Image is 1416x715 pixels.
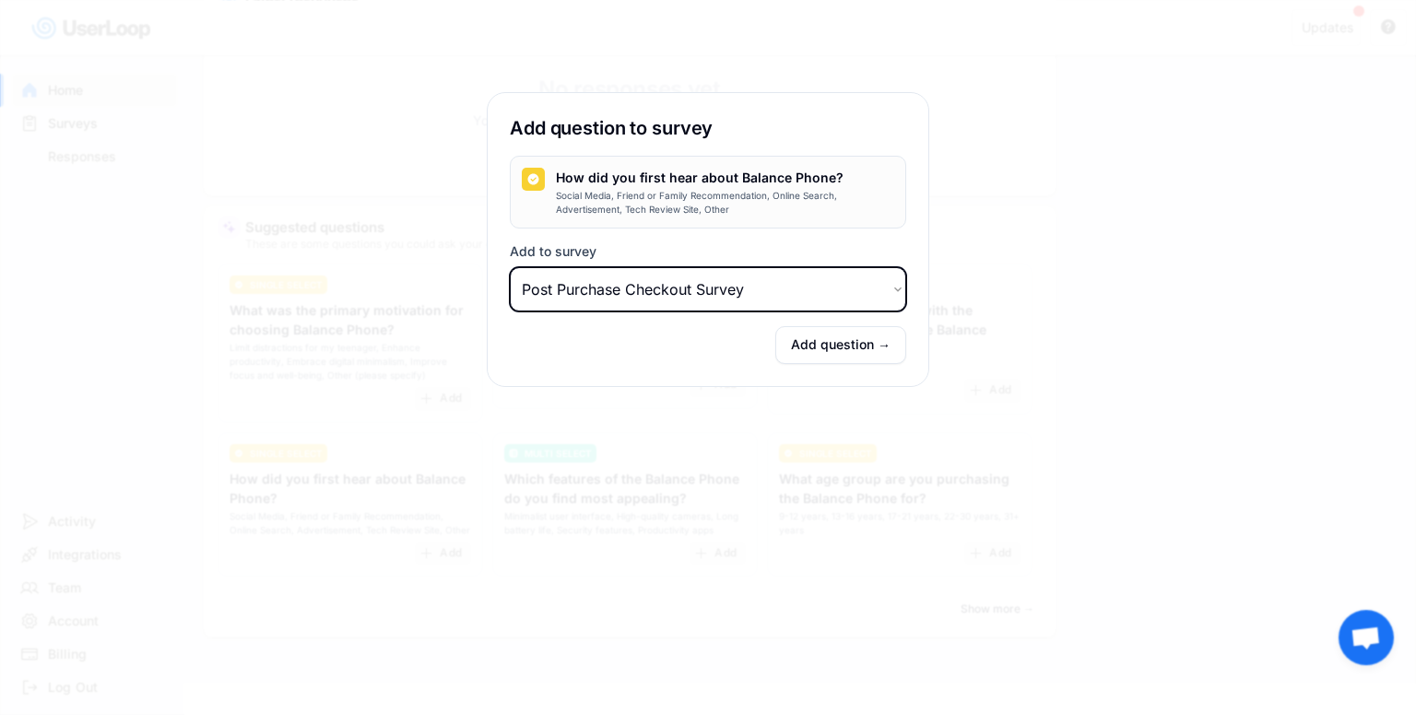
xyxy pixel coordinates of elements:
[510,115,713,141] h4: Add question to survey
[775,326,906,364] button: Add question →
[510,243,596,260] div: Add to survey
[556,189,894,217] div: Social Media, Friend or Family Recommendation, Online Search, Advertisement, Tech Review Site, Other
[526,172,540,186] img: CircleTickMinorWhite.svg
[1339,610,1394,665] div: Chat abierto
[556,168,844,187] div: How did you first hear about Balance Phone?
